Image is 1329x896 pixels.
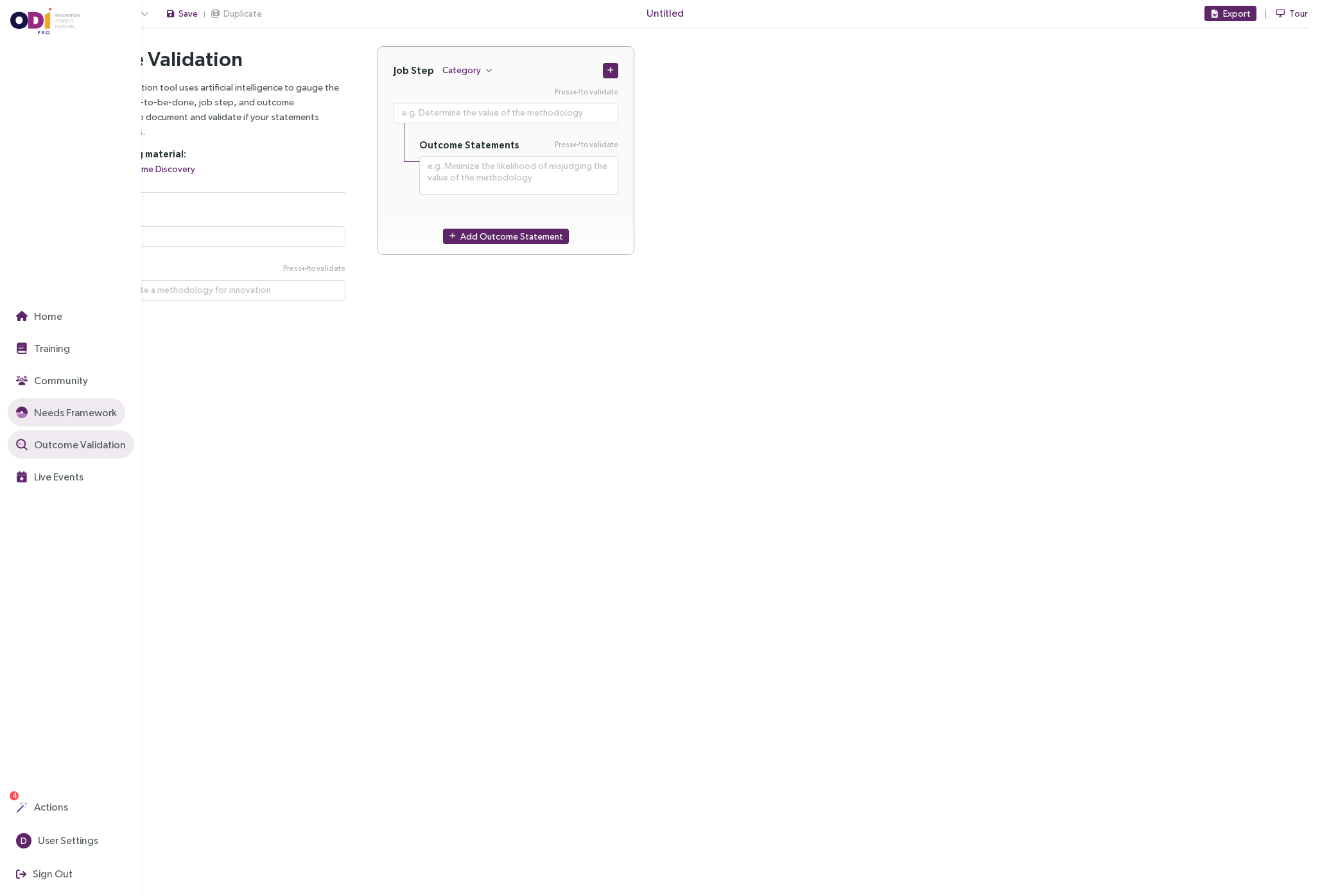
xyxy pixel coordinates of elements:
[12,791,17,800] span: 4
[8,860,81,888] button: Sign Out
[31,373,88,389] span: Community
[443,229,569,244] button: Add Outcome Statement
[16,374,28,386] img: Community
[16,802,28,813] img: Actions
[1223,6,1251,21] span: Export
[10,791,19,800] sup: 4
[16,342,28,354] img: Training
[10,8,81,35] img: ODIpro
[8,334,78,362] button: Training
[555,139,618,151] span: Press to validate
[8,398,125,426] button: Needs Framework
[56,46,345,72] h2: Outcome Validation
[16,471,28,482] img: Live Events
[30,866,73,882] span: Sign Out
[56,226,345,247] input: e.g. Innovators
[8,462,92,491] button: Live Events
[283,263,345,275] span: Press to validate
[178,6,198,21] span: Save
[394,103,618,123] textarea: Press Enter to validate
[460,229,563,243] span: Add Outcome Statement
[16,407,28,418] img: JTBD Needs Framework
[8,430,134,459] button: Outcome Validation
[31,469,83,485] span: Live Events
[31,340,70,356] span: Training
[394,64,434,76] h4: Job Step
[56,280,345,301] textarea: Press Enter to validate
[8,793,76,821] button: Actions
[31,799,68,815] span: Actions
[35,832,98,848] span: User Settings
[647,5,684,21] span: Untitled
[1289,6,1308,21] span: Tour
[21,833,27,848] span: D
[31,437,126,453] span: Outcome Validation
[1276,6,1308,21] button: Tour
[165,6,198,21] button: Save
[210,6,263,21] button: Duplicate
[16,439,28,450] img: Outcome Validation
[1204,6,1256,21] button: Export
[419,139,519,151] h5: Outcome Statements
[31,405,117,421] span: Needs Framework
[419,156,618,195] textarea: Press Enter to validate
[442,63,481,77] span: Category
[8,302,71,330] button: Home
[8,366,96,394] button: Community
[56,209,345,221] h5: Job Executor
[442,62,493,78] button: Category
[56,80,345,139] p: The Outcome Validation tool uses artificial intelligence to gauge the accuracy of your job-to-be-...
[8,827,107,855] button: DUser Settings
[31,308,62,324] span: Home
